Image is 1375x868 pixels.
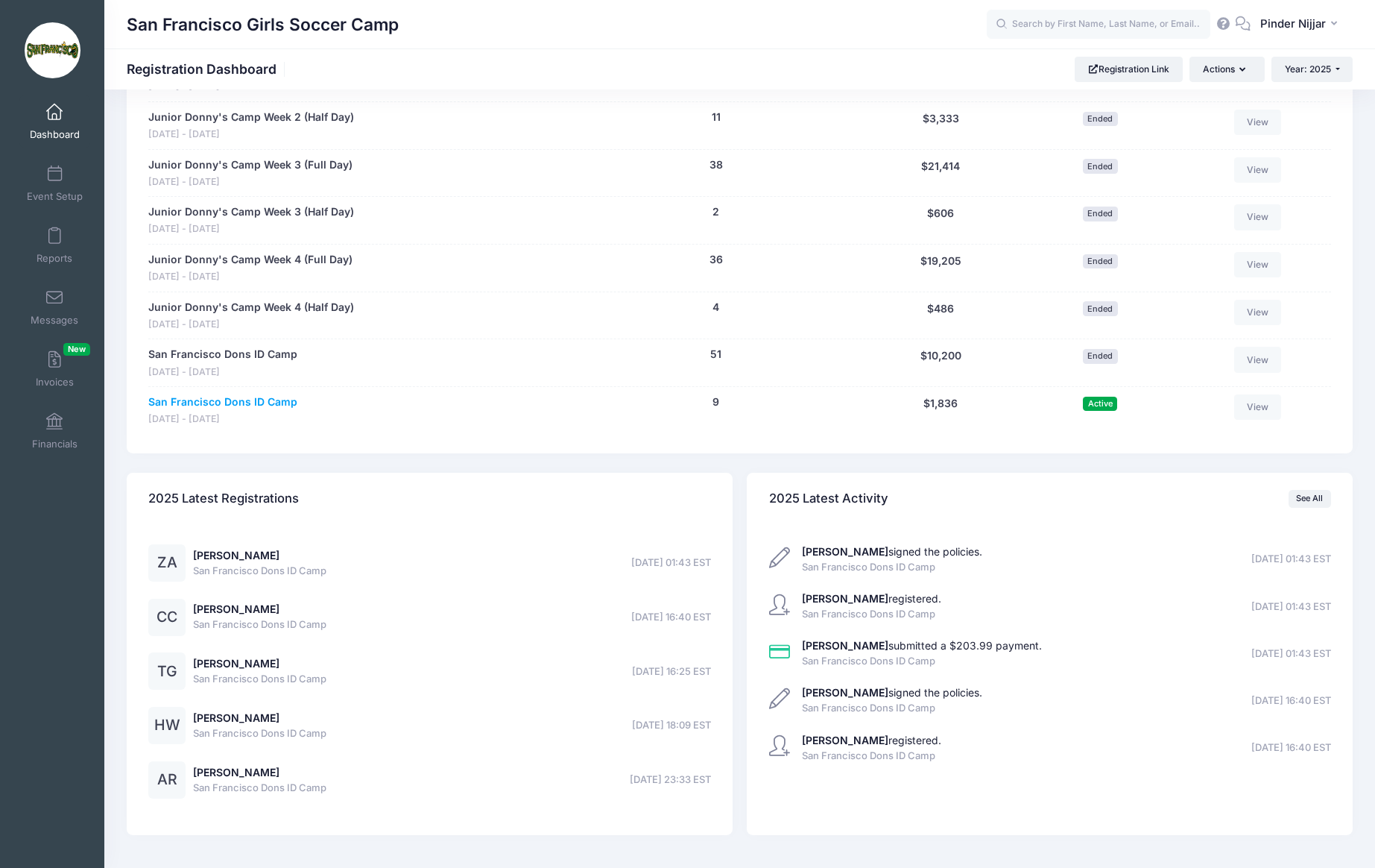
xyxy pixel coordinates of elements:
[769,477,888,520] h4: 2025 Latest Activity
[148,666,186,679] a: TG
[193,672,326,687] span: San Francisco Dons ID Camp
[19,157,90,210] a: Event Setup
[148,347,297,362] a: San Francisco Dons ID Camp
[710,347,721,362] button: 51
[802,686,982,699] a: [PERSON_NAME]signed the policies.
[30,128,80,141] span: Dashboard
[148,252,353,268] a: Junior Donny's Camp Week 4 (Full Day)
[709,252,723,268] button: 36
[858,204,1023,236] div: $606
[631,610,711,625] span: [DATE] 16:40 EST
[148,412,297,427] span: [DATE] - [DATE]
[1083,112,1118,126] span: Ended
[1234,347,1282,372] a: View
[987,10,1210,40] input: Search by First Name, Last Name, or Email...
[631,556,711,570] span: [DATE] 01:43 EST
[27,190,83,203] span: Event Setup
[148,157,353,173] a: Junior Donny's Camp Week 3 (Full Day)
[63,343,90,356] span: New
[148,318,354,332] span: [DATE] - [DATE]
[1251,740,1331,755] span: [DATE] 16:40 EST
[1271,57,1353,82] button: Year: 2025
[148,128,354,142] span: [DATE] - [DATE]
[630,773,711,787] span: [DATE] 23:33 EST
[1251,694,1331,708] span: [DATE] 16:40 EST
[193,711,279,724] a: [PERSON_NAME]
[1234,300,1282,325] a: View
[802,607,941,622] span: San Francisco Dons ID Camp
[858,300,1023,332] div: $486
[148,611,186,624] a: CC
[25,22,80,78] img: San Francisco Girls Soccer Camp
[1234,252,1282,277] a: View
[858,394,1023,427] div: $1,836
[127,7,399,42] h1: San Francisco Girls Soccer Camp
[802,734,888,746] strong: [PERSON_NAME]
[632,664,711,679] span: [DATE] 16:25 EST
[858,252,1023,284] div: $19,205
[19,95,90,148] a: Dashboard
[148,557,186,570] a: ZA
[193,766,279,779] a: [PERSON_NAME]
[36,376,74,389] span: Invoices
[802,592,888,605] strong: [PERSON_NAME]
[193,657,279,670] a: [PERSON_NAME]
[712,394,719,410] button: 9
[1289,490,1331,508] a: See All
[858,347,1023,379] div: $10,200
[1234,394,1282,420] a: View
[32,438,78,450] span: Financials
[148,300,354,315] a: Junior Donny's Camp Week 4 (Half Day)
[1251,7,1353,42] button: Pinder Nijjar
[802,734,941,746] a: [PERSON_NAME]registered.
[1234,157,1282,183] a: View
[31,314,78,327] span: Messages
[712,110,721,125] button: 11
[148,761,186,799] div: AR
[802,654,1042,669] span: San Francisco Dons ID Camp
[802,639,888,652] strong: [PERSON_NAME]
[1260,16,1326,32] span: Pinder Nijjar
[1083,207,1118,221] span: Ended
[1083,159,1118,173] span: Ended
[1285,63,1331,75] span: Year: 2025
[712,300,719,315] button: 4
[1251,600,1331,614] span: [DATE] 01:43 EST
[193,726,326,741] span: San Francisco Dons ID Camp
[802,749,941,764] span: San Francisco Dons ID Camp
[802,639,1042,652] a: [PERSON_NAME]submitted a $203.99 payment.
[148,652,186,690] div: TG
[19,281,90,333] a: Messages
[193,549,279,562] a: [PERSON_NAME]
[148,222,354,236] span: [DATE] - [DATE]
[1083,301,1118,315] span: Ended
[148,365,297,380] span: [DATE] - [DATE]
[858,110,1023,142] div: $3,333
[148,477,299,520] h4: 2025 Latest Registrations
[148,720,186,732] a: HW
[1083,254,1118,268] span: Ended
[148,204,354,220] a: Junior Donny's Camp Week 3 (Half Day)
[193,617,326,632] span: San Francisco Dons ID Camp
[193,564,326,579] span: San Francisco Dons ID Camp
[19,219,90,271] a: Reports
[1234,204,1282,230] a: View
[148,707,186,744] div: HW
[193,603,279,615] a: [PERSON_NAME]
[1234,110,1282,135] a: View
[1251,552,1331,567] span: [DATE] 01:43 EST
[148,270,353,284] span: [DATE] - [DATE]
[148,175,353,189] span: [DATE] - [DATE]
[127,61,289,77] h1: Registration Dashboard
[858,157,1023,189] div: $21,414
[148,599,186,636] div: CC
[148,110,354,125] a: Junior Donny's Camp Week 2 (Half Day)
[1251,647,1331,661] span: [DATE] 01:43 EST
[148,544,186,582] div: ZA
[148,394,297,410] a: San Francisco Dons ID Camp
[802,701,982,716] span: San Francisco Dons ID Camp
[19,343,90,395] a: InvoicesNew
[1083,397,1117,411] span: Active
[19,405,90,457] a: Financials
[712,204,719,220] button: 2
